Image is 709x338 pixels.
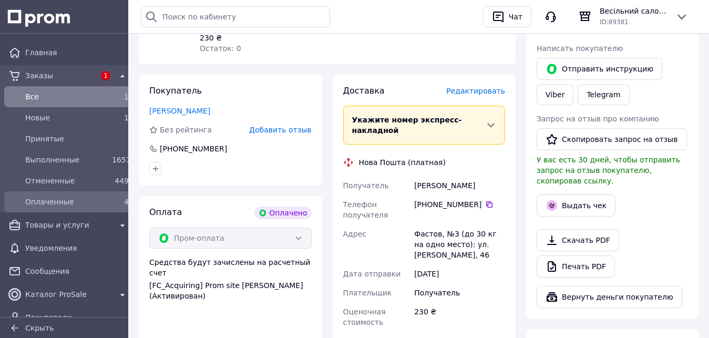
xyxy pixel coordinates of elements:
[149,280,312,301] div: [FC_Acquiring] Prom site [PERSON_NAME] (Активирован)
[343,86,385,96] span: Доставка
[25,176,108,186] span: Отмененные
[25,197,108,207] span: Оплаченные
[124,114,129,122] span: 1
[25,70,95,81] span: Заказы
[600,6,667,16] span: Весільний салон «[PERSON_NAME]»
[25,289,112,300] span: Каталог ProSale
[537,194,615,217] button: Выдать чек
[412,224,507,264] div: Фастов, №3 (до 30 кг на одно место): ул. [PERSON_NAME], 46
[412,302,507,332] div: 230 ₴
[343,200,388,219] span: Телефон получателя
[578,84,629,105] a: Telegram
[343,181,389,190] span: Получатель
[507,9,525,25] div: Чат
[537,115,659,123] span: Запрос на отзыв про компанию
[254,207,311,219] div: Оплачено
[101,71,110,80] span: 1
[149,107,210,115] a: [PERSON_NAME]
[112,156,131,164] span: 1657
[483,6,531,27] button: Чат
[25,47,129,58] span: Главная
[412,264,507,283] div: [DATE]
[25,324,54,332] span: Скрыть
[412,283,507,302] div: Получатель
[343,270,401,278] span: Дата отправки
[159,144,228,154] div: [PHONE_NUMBER]
[115,177,129,185] span: 449
[25,112,108,123] span: Новые
[343,308,386,326] span: Оценочная стоимость
[600,18,629,26] span: ID: 89381
[537,229,619,251] a: Скачать PDF
[124,93,129,101] span: 1
[160,126,212,134] span: Без рейтинга
[124,198,129,206] span: 4
[141,6,330,27] input: Поиск по кабинету
[352,116,462,135] span: Укажите номер экспресс-накладной
[537,84,573,105] a: Viber
[537,255,615,278] a: Печать PDF
[537,58,662,80] button: Отправить инструкцию
[200,33,296,43] div: 230 ₴
[249,126,311,134] span: Добавить отзыв
[412,176,507,195] div: [PERSON_NAME]
[200,44,241,53] span: Остаток: 0
[537,44,623,53] span: Написать покупателю
[149,257,312,301] div: Средства будут зачислены на расчетный счет
[537,156,680,185] span: У вас есть 30 дней, чтобы отправить запрос на отзыв покупателю, скопировав ссылку.
[537,128,687,150] button: Скопировать запрос на отзыв
[25,155,108,165] span: Выполненные
[356,157,448,168] div: Нова Пошта (платная)
[25,220,112,230] span: Товары и услуги
[25,134,129,144] span: Принятые
[25,91,108,102] span: Все
[25,266,129,276] span: Сообщения
[25,312,129,323] span: Покупатели
[414,199,505,210] div: [PHONE_NUMBER]
[343,289,392,297] span: Плательщик
[446,87,505,95] span: Редактировать
[149,86,202,96] span: Покупатель
[343,230,366,238] span: Адрес
[537,286,682,308] button: Вернуть деньги покупателю
[149,207,182,217] span: Оплата
[25,243,129,253] span: Уведомления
